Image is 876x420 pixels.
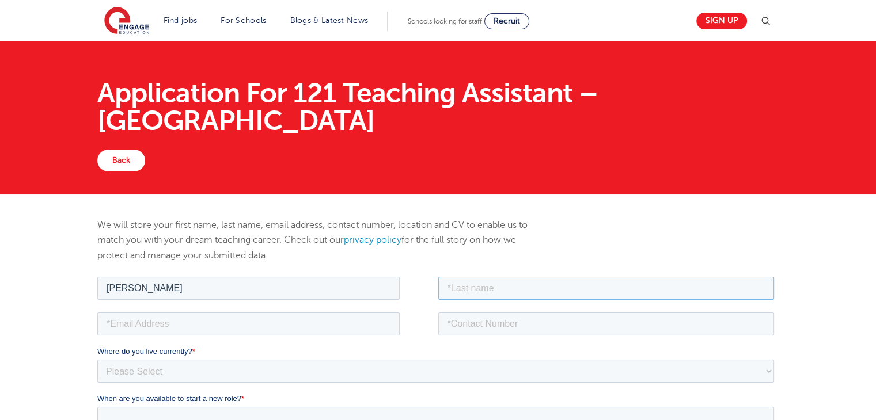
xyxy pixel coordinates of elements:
a: Find jobs [164,16,198,25]
p: We will store your first name, last name, email address, contact number, location and CV to enabl... [97,217,546,263]
a: Back [97,150,145,171]
a: privacy policy [344,235,401,245]
input: *Last name [341,2,677,25]
span: Subscribe to updates from Engage [13,301,128,310]
a: For Schools [221,16,266,25]
img: Engage Education [104,7,149,36]
span: Recruit [494,17,520,25]
span: Schools looking for staff [408,17,482,25]
input: Subscribe to updates from Engage [3,301,10,308]
input: *Contact Number [341,38,677,61]
a: Sign up [696,13,747,29]
h1: Application For 121 Teaching Assistant – [GEOGRAPHIC_DATA] [97,79,779,135]
a: Recruit [484,13,529,29]
a: Blogs & Latest News [290,16,369,25]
